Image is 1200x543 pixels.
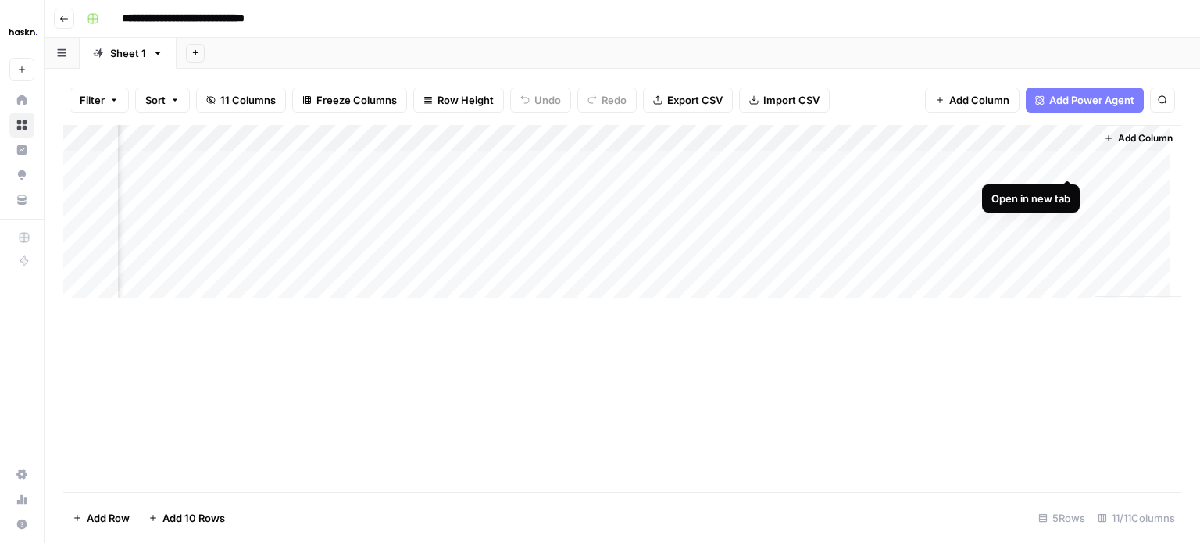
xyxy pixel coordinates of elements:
span: Filter [80,92,105,108]
button: Row Height [413,88,504,113]
div: 11/11 Columns [1091,505,1181,530]
button: Add Column [1098,128,1179,148]
a: Home [9,88,34,113]
a: Opportunities [9,163,34,188]
button: Export CSV [643,88,733,113]
button: 11 Columns [196,88,286,113]
span: Add Row [87,510,130,526]
button: Undo [510,88,571,113]
span: Redo [602,92,627,108]
span: 11 Columns [220,92,276,108]
button: Sort [135,88,190,113]
span: Add Column [1118,131,1173,145]
button: Add 10 Rows [139,505,234,530]
span: Row Height [437,92,494,108]
button: Add Row [63,505,139,530]
span: Sort [145,92,166,108]
span: Add 10 Rows [162,510,225,526]
button: Filter [70,88,129,113]
button: Import CSV [739,88,830,113]
div: Sheet 1 [110,45,146,61]
button: Add Power Agent [1026,88,1144,113]
div: Open in new tab [991,191,1070,206]
a: Browse [9,113,34,138]
button: Add Column [925,88,1020,113]
button: Help + Support [9,512,34,537]
span: Undo [534,92,561,108]
div: 5 Rows [1032,505,1091,530]
a: Your Data [9,188,34,213]
span: Add Power Agent [1049,92,1134,108]
button: Redo [577,88,637,113]
span: Add Column [949,92,1009,108]
button: Freeze Columns [292,88,407,113]
img: Haskn Logo [9,18,37,46]
button: Workspace: Haskn [9,13,34,52]
a: Usage [9,487,34,512]
a: Settings [9,462,34,487]
span: Export CSV [667,92,723,108]
span: Freeze Columns [316,92,397,108]
a: Insights [9,138,34,163]
span: Import CSV [763,92,820,108]
a: Sheet 1 [80,38,177,69]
